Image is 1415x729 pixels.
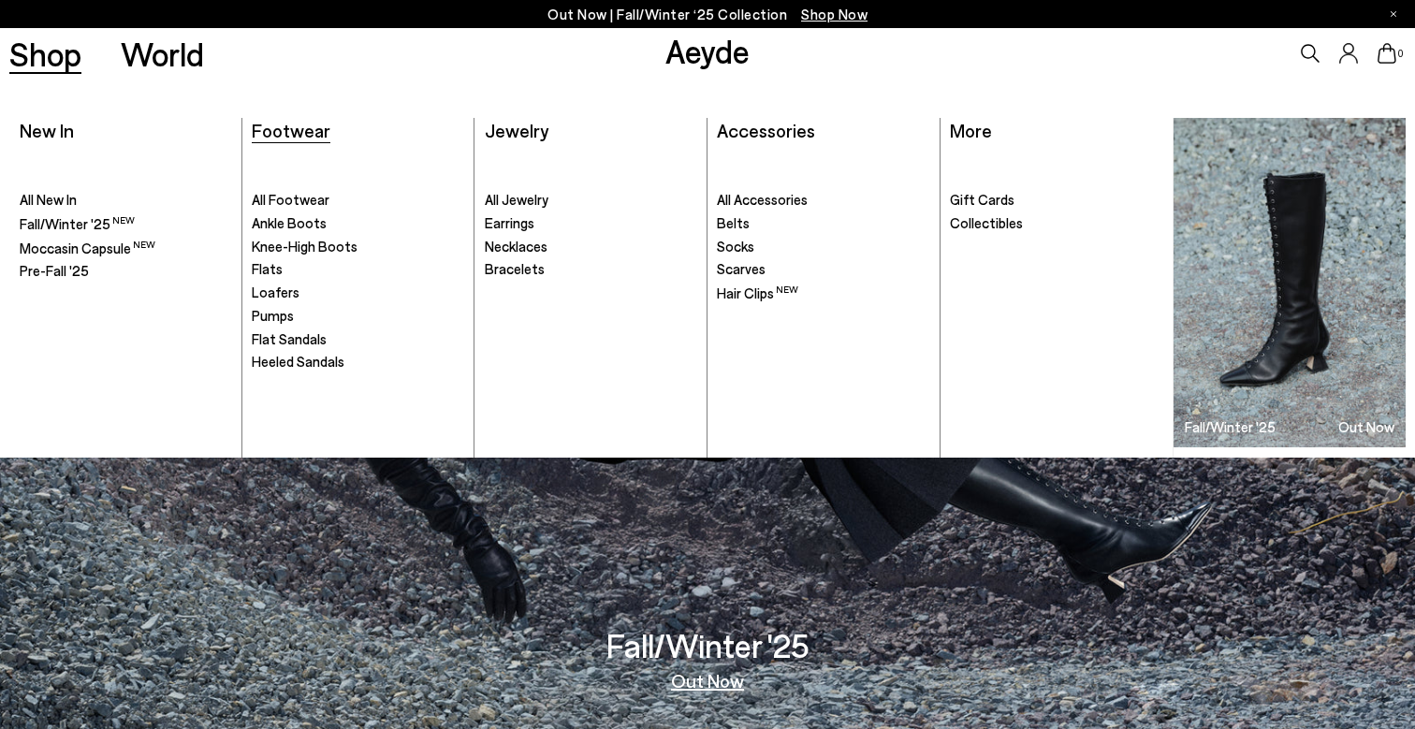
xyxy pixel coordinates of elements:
a: Fall/Winter '25 Out Now [1174,118,1406,447]
a: Socks [717,238,929,256]
span: Heeled Sandals [252,353,344,370]
span: All Accessories [717,191,808,208]
a: Jewelry [485,119,548,141]
a: Fall/Winter '25 [20,214,232,234]
a: Hair Clips [717,284,929,303]
h3: Fall/Winter '25 [1185,420,1276,434]
a: All Footwear [252,191,464,210]
span: Flat Sandals [252,330,327,347]
a: Out Now [671,671,744,690]
a: Earrings [485,214,697,233]
a: Pre-Fall '25 [20,262,232,281]
a: All Accessories [717,191,929,210]
a: Flats [252,260,464,279]
a: Gift Cards [950,191,1163,210]
span: Hair Clips [717,284,798,301]
a: Footwear [252,119,330,141]
span: All Jewelry [485,191,548,208]
a: Flat Sandals [252,330,464,349]
span: All Footwear [252,191,329,208]
span: Moccasin Capsule [20,240,155,256]
span: 0 [1396,49,1406,59]
a: Shop [9,37,81,70]
span: Necklaces [485,238,547,255]
span: Pumps [252,307,294,324]
h3: Fall/Winter '25 [606,629,810,662]
a: Accessories [717,119,815,141]
a: 0 [1378,43,1396,64]
a: Aeyde [665,31,750,70]
span: All New In [20,191,77,208]
p: Out Now | Fall/Winter ‘25 Collection [547,3,868,26]
a: Belts [717,214,929,233]
h3: Out Now [1338,420,1394,434]
a: Heeled Sandals [252,353,464,372]
a: Scarves [717,260,929,279]
a: Moccasin Capsule [20,239,232,258]
span: Earrings [485,214,534,231]
span: Belts [717,214,750,231]
img: Group_1295_900x.jpg [1174,118,1406,447]
span: Knee-High Boots [252,238,357,255]
a: Loafers [252,284,464,302]
a: Collectibles [950,214,1163,233]
span: Socks [717,238,754,255]
a: All New In [20,191,232,210]
a: All Jewelry [485,191,697,210]
span: Navigate to /collections/new-in [801,6,868,22]
a: Necklaces [485,238,697,256]
span: Ankle Boots [252,214,327,231]
a: New In [20,119,74,141]
a: Pumps [252,307,464,326]
span: Pre-Fall '25 [20,262,89,279]
a: Knee-High Boots [252,238,464,256]
a: World [121,37,204,70]
a: More [950,119,992,141]
span: Scarves [717,260,766,277]
span: Bracelets [485,260,545,277]
span: Fall/Winter '25 [20,215,135,232]
a: Bracelets [485,260,697,279]
span: Collectibles [950,214,1023,231]
span: Loafers [252,284,299,300]
a: Ankle Boots [252,214,464,233]
span: Flats [252,260,283,277]
span: Gift Cards [950,191,1014,208]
